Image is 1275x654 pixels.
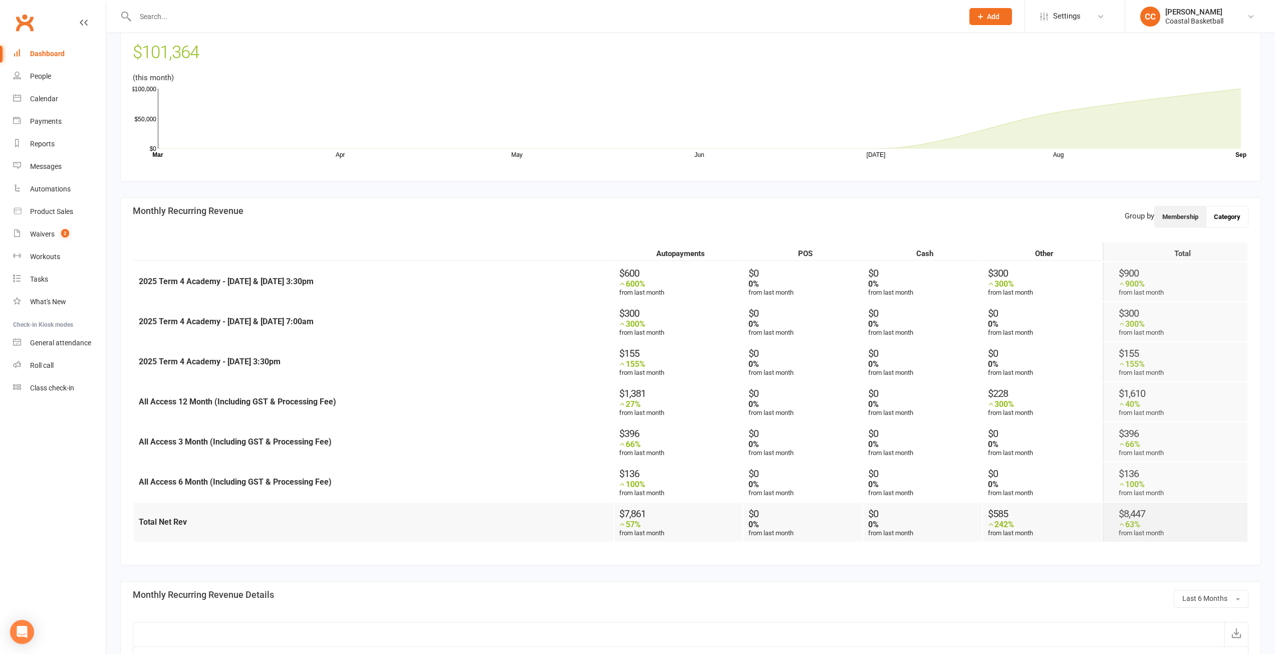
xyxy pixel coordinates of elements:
td: from last month [743,262,862,301]
strong: 0% [748,359,759,369]
div: General attendance [30,339,91,347]
div: from last month [619,399,742,416]
div: $0 [988,427,1102,440]
div: $0 [868,387,982,399]
div: $0 [988,347,1102,359]
a: People [13,65,106,88]
div: [PERSON_NAME] [1165,8,1223,17]
div: $0 [868,267,982,279]
div: CC [1140,7,1160,27]
strong: 0% [748,480,759,489]
a: Clubworx [12,10,37,35]
strong: 300% [626,319,645,329]
span: Settings [1053,5,1081,28]
div: $1,381 [619,387,742,399]
strong: 0% [868,520,879,529]
div: $0 [748,508,862,520]
strong: 0% [868,480,879,489]
div: $0 [988,307,1102,319]
span: 2 [61,229,69,238]
div: Reports [30,140,55,148]
td: from last month [983,262,1102,301]
strong: 66% [626,440,641,449]
td: from last month [743,422,862,462]
strong: All Access 3 Month (Including GST & Processing Fee) [139,437,332,447]
a: Workouts [13,246,106,268]
td: from last month [743,342,862,381]
a: Waivers 2 [13,223,106,246]
div: $0 [748,307,862,319]
a: Messages [13,155,106,178]
div: Product Sales [30,207,73,215]
td: from last month [983,382,1102,421]
strong: Total Net Rev [139,517,187,527]
td: from last month [983,463,1102,502]
a: What's New [13,291,106,313]
a: Class kiosk mode [13,377,106,399]
div: $0 [748,347,862,359]
div: People [30,72,51,80]
div: $0 [748,468,862,480]
td: from last month [983,302,1102,341]
td: from last month [863,503,982,542]
a: Automations [13,178,106,200]
td: from last month [863,262,982,301]
div: Workouts [30,253,60,261]
div: $600 [619,267,742,279]
a: Dashboard [13,43,106,65]
strong: All Access 12 Month (Including GST & Processing Fee) [139,397,336,406]
div: Payments [30,117,62,125]
a: Product Sales [13,200,106,223]
strong: 27% [626,399,641,409]
strong: 600% [626,279,645,289]
th: POS [743,243,862,261]
div: from last month [619,359,742,376]
h3: Monthly Recurring Revenue [125,206,691,216]
a: Calendar [13,88,106,110]
strong: 242% [994,520,1014,529]
strong: 0% [868,359,879,369]
strong: 0% [868,319,879,329]
th: Autopayments [614,243,742,261]
div: Calendar [30,95,58,103]
td: from last month [743,382,862,421]
div: Group by [691,206,1256,228]
strong: 57% [626,520,641,529]
td: from last month [863,342,982,381]
td: from last month [863,422,982,462]
strong: 0% [988,440,998,449]
strong: 0% [988,319,998,329]
div: $585 [988,508,1102,520]
strong: 0% [868,279,879,289]
a: General attendance kiosk mode [13,332,106,354]
a: Reports [13,133,106,155]
div: $7,861 [619,508,742,520]
td: from last month [983,422,1102,462]
div: from last month [619,480,742,497]
div: Automations [30,185,71,193]
div: $0 [868,427,982,440]
div: $0 [868,468,982,480]
div: Messages [30,162,62,170]
div: Waivers [30,230,55,238]
strong: 0% [748,520,759,529]
th: Cash [863,243,982,261]
button: Last 6 Months [1174,590,1248,608]
div: $300 [988,267,1102,279]
td: from last month [983,503,1102,542]
div: Roll call [30,361,54,369]
div: $0 [748,427,862,440]
div: Coastal Basketball [1165,17,1223,26]
div: $0 [868,508,982,520]
td: from last month [1103,463,1247,502]
strong: 2025 Term 4 Academy - [DATE] & [DATE] 3:30pm [139,277,314,286]
div: from last month [619,440,742,457]
div: $0 [748,267,862,279]
a: Payments [13,110,106,133]
td: from last month [863,463,982,502]
td: from last month [743,503,862,542]
div: from last month [619,279,742,296]
a: Tasks [13,268,106,291]
th: Other [983,243,1102,261]
div: $228 [988,387,1102,399]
